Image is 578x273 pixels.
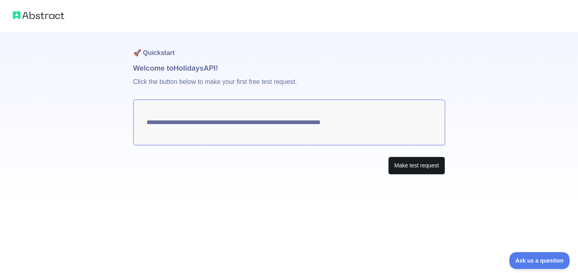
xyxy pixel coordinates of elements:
[133,63,445,74] h1: Welcome to Holidays API!
[133,32,445,63] h1: 🚀 Quickstart
[13,10,64,21] img: Abstract logo
[388,157,445,175] button: Make test request
[509,252,570,269] iframe: Toggle Customer Support
[133,74,445,100] p: Click the button below to make your first free test request.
